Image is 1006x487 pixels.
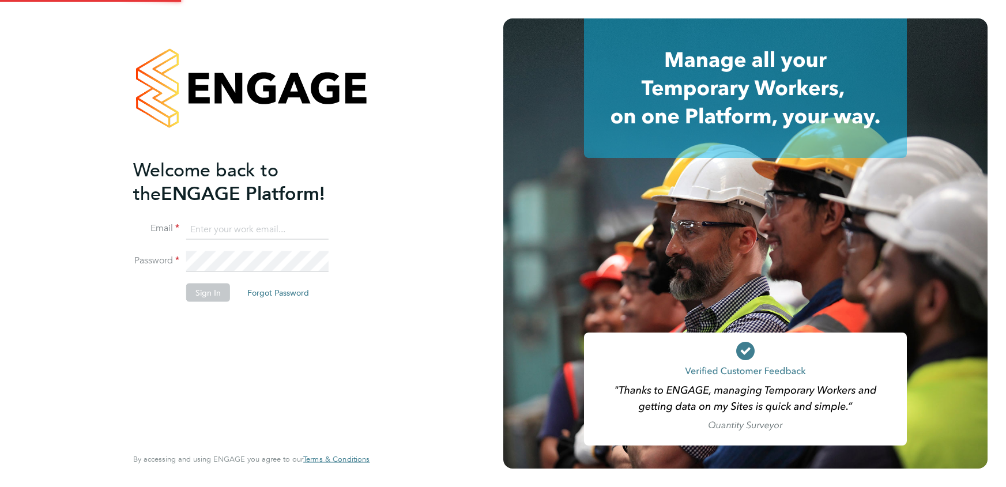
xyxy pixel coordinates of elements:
a: Terms & Conditions [303,455,370,464]
h2: ENGAGE Platform! [133,158,358,205]
label: Password [133,255,179,267]
span: Terms & Conditions [303,454,370,464]
input: Enter your work email... [186,219,329,240]
button: Forgot Password [238,284,318,302]
span: Welcome back to the [133,158,278,205]
button: Sign In [186,284,230,302]
label: Email [133,222,179,235]
span: By accessing and using ENGAGE you agree to our [133,454,370,464]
